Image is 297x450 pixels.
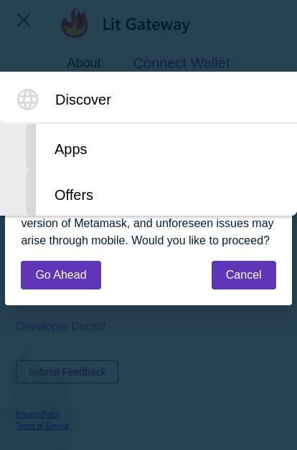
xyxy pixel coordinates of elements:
[21,198,275,249] p: The Lit Gateway works best on the desktop version of Metamask, and unforeseen issues may arise th...
[21,261,100,289] button: Go Ahead
[55,89,111,110] span: Discover
[212,261,276,289] button: Cancel
[26,124,297,170] div: Apps
[26,170,297,216] div: Offers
